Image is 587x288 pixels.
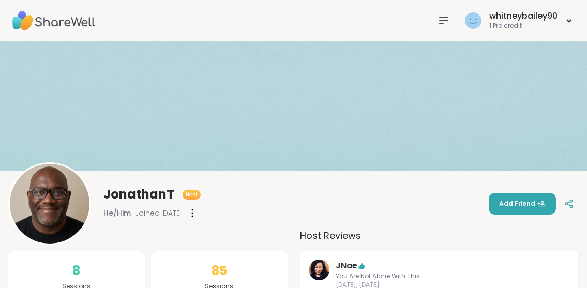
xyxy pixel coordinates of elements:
img: whitneybailey90 [465,12,481,29]
span: He/Him [103,208,131,218]
span: You Are Not Alone With This [336,272,544,281]
div: 1 Pro credit [489,22,558,31]
span: Joined [DATE] [135,208,183,218]
div: whitneybailey90 [489,10,558,22]
img: JonathanT [10,164,89,244]
span: 8 [72,262,80,280]
span: Host [186,191,198,199]
button: Add Friend [489,193,556,215]
img: JNae [309,260,329,280]
img: ShareWell Nav Logo [12,3,95,39]
span: Add Friend [499,199,546,208]
span: JonathanT [103,186,174,203]
a: JNae [336,260,357,272]
span: 85 [212,262,227,280]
